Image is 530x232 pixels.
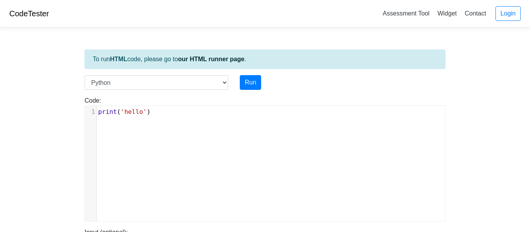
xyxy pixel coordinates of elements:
[434,7,460,20] a: Widget
[462,7,489,20] a: Contact
[9,9,49,18] a: CodeTester
[240,75,261,90] button: Run
[85,107,96,117] div: 1
[79,96,451,222] div: Code:
[85,50,445,69] div: To run code, please go to .
[495,6,521,21] a: Login
[98,108,151,115] span: ( )
[98,108,117,115] span: print
[178,56,244,62] a: our HTML runner page
[379,7,433,20] a: Assessment Tool
[110,56,127,62] strong: HTML
[121,108,147,115] span: 'hello'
